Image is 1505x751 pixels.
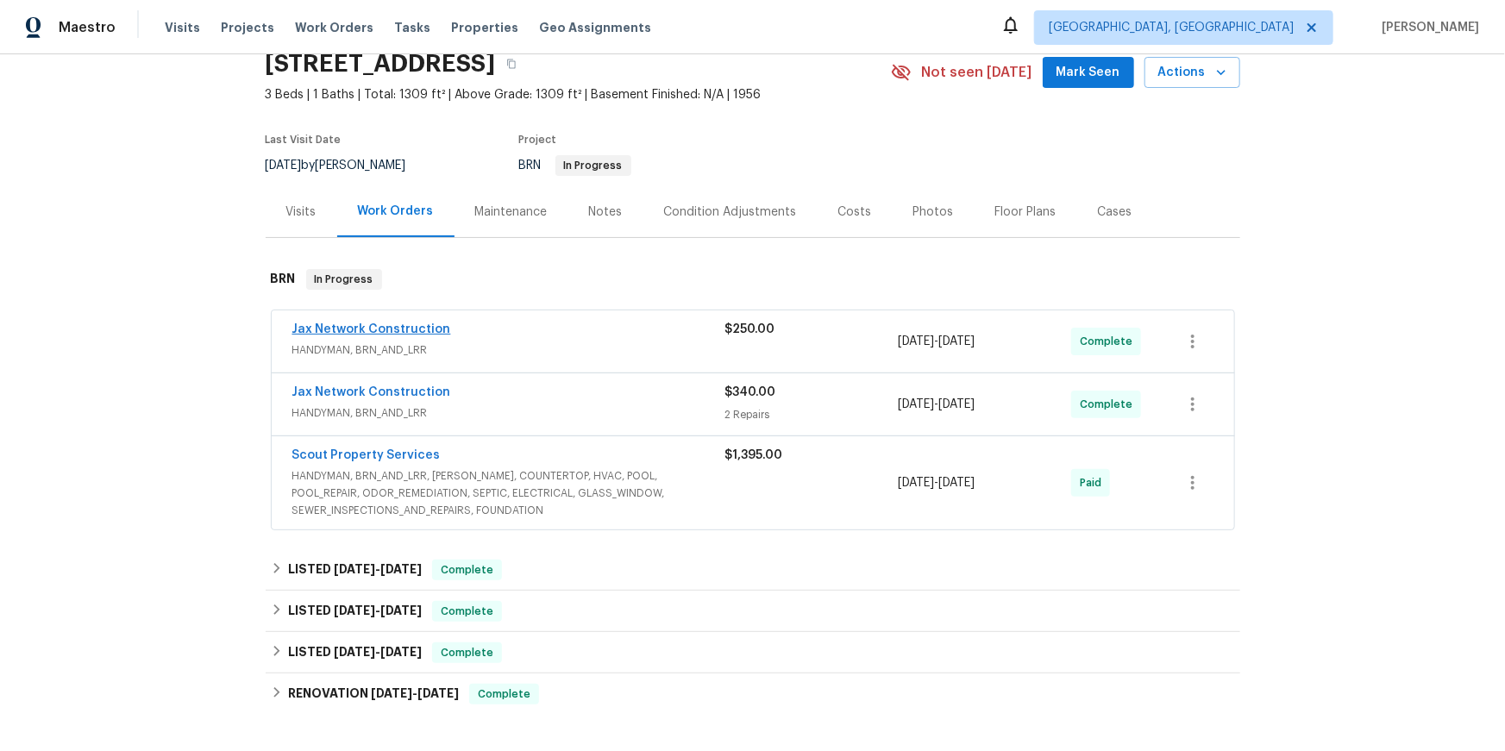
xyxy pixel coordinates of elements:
div: by [PERSON_NAME] [266,155,427,176]
div: RENOVATION [DATE]-[DATE]Complete [266,673,1240,715]
span: - [334,646,422,658]
span: - [334,604,422,616]
span: Complete [1080,396,1139,413]
button: Mark Seen [1043,57,1134,89]
div: LISTED [DATE]-[DATE]Complete [266,549,1240,591]
span: Complete [434,603,500,620]
div: Costs [838,203,872,221]
span: [DATE] [334,563,375,575]
span: [DATE] [380,646,422,658]
span: - [898,396,975,413]
span: Last Visit Date [266,135,342,145]
span: In Progress [308,271,380,288]
div: LISTED [DATE]-[DATE]Complete [266,591,1240,632]
span: Mark Seen [1057,62,1120,84]
span: [DATE] [938,335,975,347]
span: [PERSON_NAME] [1375,19,1479,36]
span: 3 Beds | 1 Baths | Total: 1309 ft² | Above Grade: 1309 ft² | Basement Finished: N/A | 1956 [266,86,891,103]
span: $340.00 [725,386,776,398]
h2: [STREET_ADDRESS] [266,55,496,72]
div: Floor Plans [995,203,1057,221]
span: Projects [221,19,274,36]
span: - [898,474,975,491]
span: - [898,333,975,350]
span: Paid [1080,474,1108,491]
h6: LISTED [288,560,422,580]
div: Condition Adjustments [664,203,797,221]
span: [GEOGRAPHIC_DATA], [GEOGRAPHIC_DATA] [1049,19,1294,36]
span: Visits [165,19,200,36]
span: Complete [471,685,537,703]
span: Work Orders [295,19,373,36]
div: BRN In Progress [266,252,1240,307]
span: Complete [1080,333,1139,350]
h6: LISTED [288,642,422,663]
button: Copy Address [496,48,527,79]
span: Complete [434,644,500,661]
div: Visits [286,203,317,221]
span: $1,395.00 [725,449,783,461]
span: [DATE] [938,398,975,410]
div: LISTED [DATE]-[DATE]Complete [266,632,1240,673]
h6: LISTED [288,601,422,622]
span: Maestro [59,19,116,36]
span: HANDYMAN, BRN_AND_LRR, [PERSON_NAME], COUNTERTOP, HVAC, POOL, POOL_REPAIR, ODOR_REMEDIATION, SEPT... [292,467,725,519]
span: In Progress [557,160,630,171]
span: [DATE] [334,646,375,658]
span: BRN [519,160,631,172]
span: Properties [451,19,518,36]
span: [DATE] [371,687,412,699]
a: Jax Network Construction [292,386,451,398]
span: Not seen [DATE] [922,64,1032,81]
div: 2 Repairs [725,406,899,423]
span: HANDYMAN, BRN_AND_LRR [292,341,725,359]
span: $250.00 [725,323,775,335]
span: Project [519,135,557,145]
h6: RENOVATION [288,684,459,704]
span: Actions [1158,62,1226,84]
span: [DATE] [266,160,302,172]
span: Complete [434,561,500,579]
span: [DATE] [380,563,422,575]
span: [DATE] [380,604,422,616]
a: Jax Network Construction [292,323,451,335]
span: - [334,563,422,575]
span: Tasks [394,22,430,34]
span: Geo Assignments [539,19,651,36]
span: [DATE] [898,398,934,410]
span: [DATE] [938,477,975,489]
span: [DATE] [898,477,934,489]
h6: BRN [271,269,296,290]
span: [DATE] [898,335,934,347]
div: Work Orders [358,203,434,220]
a: Scout Property Services [292,449,441,461]
div: Photos [913,203,954,221]
div: Maintenance [475,203,548,221]
span: HANDYMAN, BRN_AND_LRR [292,404,725,422]
span: [DATE] [334,604,375,616]
div: Notes [589,203,623,221]
span: - [371,687,459,699]
button: Actions [1144,57,1240,89]
span: [DATE] [417,687,459,699]
div: Cases [1098,203,1132,221]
